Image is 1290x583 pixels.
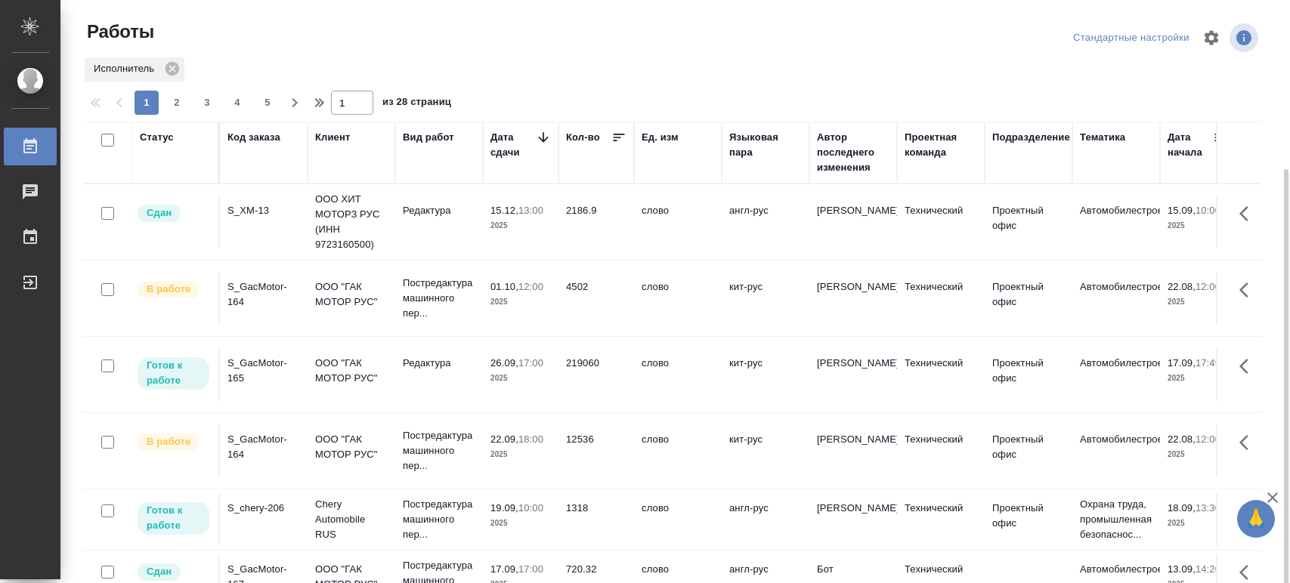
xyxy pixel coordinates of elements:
div: Кол-во [566,130,600,145]
td: слово [634,348,722,401]
p: 2025 [490,371,551,386]
td: Технический [897,424,985,477]
p: Постредактура машинного пер... [403,428,475,473]
td: слово [634,493,722,546]
td: [PERSON_NAME] [809,348,897,401]
div: S_XM-13 [227,203,300,218]
div: Менеджер проверил работу исполнителя, передает ее на следующий этап [136,562,211,582]
div: Исполнитель может приступить к работе [136,501,211,536]
p: 18.09, [1168,502,1196,514]
p: 19.09, [490,502,518,514]
p: Автомобилестроение [1080,562,1152,577]
p: Готов к работе [147,358,200,388]
p: Охрана труда, промышленная безопаснос... [1080,497,1152,542]
button: Здесь прячутся важные кнопки [1230,272,1267,308]
td: 4502 [558,272,634,325]
p: 2025 [1168,447,1228,462]
button: 5 [255,91,280,115]
p: ООО "ГАК МОТОР РУС" [315,356,388,386]
p: Исполнитель [94,61,159,76]
p: 17:00 [518,563,543,575]
p: В работе [147,434,190,449]
p: 26.09, [490,357,518,369]
div: S_GacMotor-164 [227,279,300,310]
div: Исполнитель [85,57,184,82]
button: Здесь прячутся важные кнопки [1230,348,1267,384]
span: 5 [255,95,280,110]
div: Автор последнего изменения [817,130,889,175]
div: Исполнитель может приступить к работе [136,356,211,391]
button: Здесь прячутся важные кнопки [1230,196,1267,232]
p: 22.08, [1168,281,1196,292]
span: 3 [195,95,219,110]
p: Готов к работе [147,503,200,533]
span: из 28 страниц [382,93,451,115]
p: 2025 [1168,516,1228,531]
p: Постредактура машинного пер... [403,497,475,542]
td: Проектный офис [985,348,1072,401]
td: англ-рус [722,196,809,248]
p: 2025 [1168,295,1228,310]
button: 🙏 [1237,500,1275,538]
div: Статус [140,130,174,145]
p: ООО ХИТ МОТОРЗ РУС (ИНН 9723160500) [315,192,388,252]
p: 2025 [1168,371,1228,386]
p: В работе [147,282,190,297]
div: Ед. изм [642,130,679,145]
td: Технический [897,272,985,325]
p: Редактура [403,356,475,371]
p: Сдан [147,205,172,221]
td: слово [634,196,722,248]
p: 2025 [1168,218,1228,233]
div: Клиент [315,130,350,145]
p: 18:00 [518,433,543,445]
td: англ-рус [722,493,809,546]
p: Автомобилестроение [1080,432,1152,447]
div: Код заказа [227,130,280,145]
p: 2025 [490,447,551,462]
div: Подразделение [992,130,1070,145]
p: 13:00 [518,205,543,216]
td: кит-рус [722,424,809,477]
p: 17.09, [490,563,518,575]
p: 22.08, [1168,433,1196,445]
p: Автомобилестроение [1080,356,1152,371]
td: Проектный офис [985,272,1072,325]
p: 17:49 [1196,357,1220,369]
div: Вид работ [403,130,454,145]
span: Настроить таблицу [1193,20,1230,56]
div: Исполнитель выполняет работу [136,432,211,452]
td: 219060 [558,348,634,401]
td: 1318 [558,493,634,546]
p: 17:00 [518,357,543,369]
td: кит-рус [722,272,809,325]
button: 3 [195,91,219,115]
p: 15.09, [1168,205,1196,216]
div: Дата начала [1168,130,1213,160]
div: Менеджер проверил работу исполнителя, передает ее на следующий этап [136,203,211,224]
span: Работы [83,20,154,44]
button: 2 [165,91,189,115]
div: Исполнитель выполняет работу [136,279,211,300]
span: Посмотреть информацию [1230,23,1261,52]
span: 4 [225,95,249,110]
p: 2025 [490,295,551,310]
button: Здесь прячутся важные кнопки [1230,493,1267,529]
p: 13:30 [1196,502,1220,514]
div: Языковая пара [729,130,802,160]
td: Технический [897,493,985,546]
div: S_GacMotor-164 [227,432,300,462]
div: Дата сдачи [490,130,536,160]
p: Редактура [403,203,475,218]
td: [PERSON_NAME] [809,493,897,546]
td: [PERSON_NAME] [809,424,897,477]
span: 2 [165,95,189,110]
button: 4 [225,91,249,115]
p: 12:00 [1196,281,1220,292]
p: 13.09, [1168,563,1196,575]
p: 17.09, [1168,357,1196,369]
button: Здесь прячутся важные кнопки [1230,424,1267,461]
td: Проектный офис [985,493,1072,546]
p: 12:00 [518,281,543,292]
td: 12536 [558,424,634,477]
